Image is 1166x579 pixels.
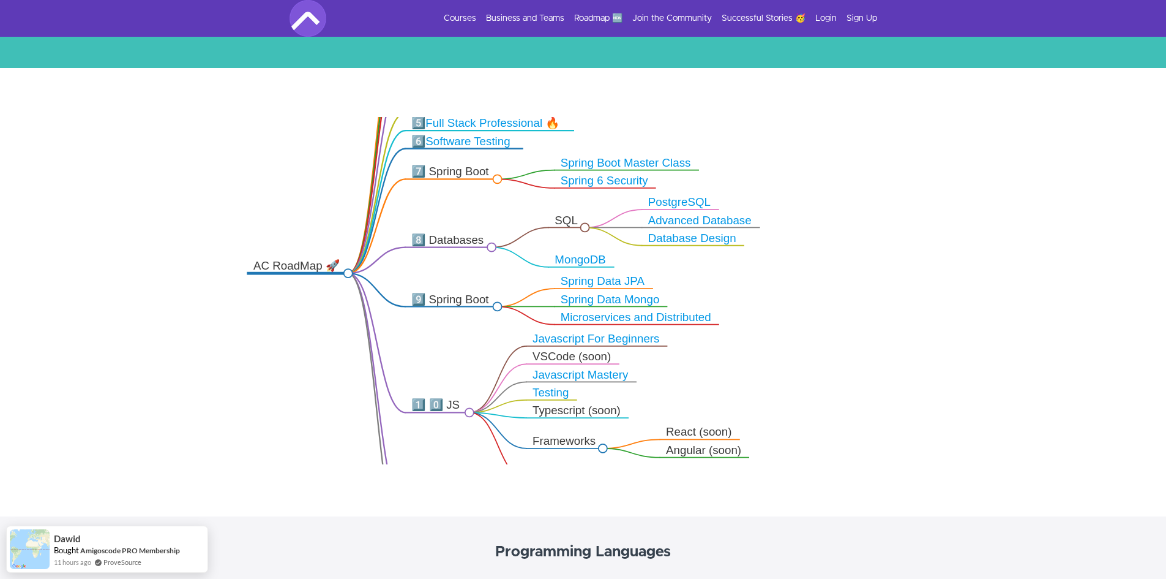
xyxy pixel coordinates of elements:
[54,557,91,567] span: 11 hours ago
[425,135,510,147] a: Software Testing
[411,134,516,148] div: 6️⃣
[411,165,491,179] div: 7️⃣ Spring Boot
[561,175,648,187] a: Spring 6 Security
[253,259,342,273] div: AC RoadMap 🚀
[495,545,671,559] strong: Programming Languages
[648,196,711,208] a: PostgreSQL
[54,545,79,555] span: Bought
[411,398,464,412] div: 1️⃣ 0️⃣ JS
[533,368,628,380] a: Javascript Mastery
[411,116,567,131] div: 5️⃣
[533,350,612,364] div: VSCode (soon)
[846,12,877,25] a: Sign Up
[632,12,712,25] a: Join the Community
[425,117,559,129] a: Full Stack Professional 🔥
[533,387,569,399] a: Testing
[533,434,597,448] div: Frameworks
[574,12,622,25] a: Roadmap 🆕
[533,333,659,345] a: Javascript For Beginners
[722,12,805,25] a: Successful Stories 🥳
[561,156,691,168] a: Spring Boot Master Class
[561,275,645,287] a: Spring Data JPA
[815,12,837,25] a: Login
[54,534,81,544] span: Dawid
[555,254,605,266] a: MongoDB
[80,546,180,555] a: Amigoscode PRO Membership
[444,12,476,25] a: Courses
[561,293,660,305] a: Spring Data Mongo
[411,292,491,306] div: 9️⃣ Spring Boot
[411,233,486,247] div: 8️⃣ Databases
[561,311,711,323] a: Microservices and Distributed
[103,557,141,567] a: ProveSource
[486,12,564,25] a: Business and Teams
[648,232,736,244] a: Database Design
[648,214,752,226] a: Advanced Database
[533,404,621,418] div: Typescript (soon)
[10,529,50,569] img: provesource social proof notification image
[666,443,742,457] div: Angular (soon)
[666,425,733,439] div: React (soon)
[555,213,579,227] div: SQL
